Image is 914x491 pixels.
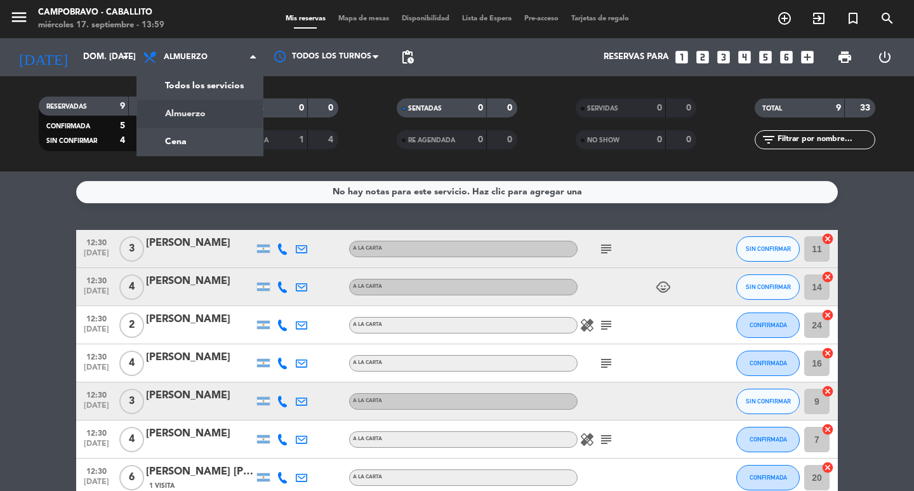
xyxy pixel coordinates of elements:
span: [DATE] [81,249,112,264]
i: cancel [821,347,834,360]
span: NO SHOW [587,137,619,144]
span: 12:30 [81,387,112,401]
span: Disponibilidad [395,15,456,22]
i: arrow_drop_down [118,50,133,65]
i: cancel [821,271,834,283]
i: healing [580,318,595,333]
i: add_circle_outline [777,11,792,26]
i: healing [580,432,595,447]
button: SIN CONFIRMAR [736,274,800,300]
strong: 0 [299,104,304,112]
a: Todos los servicios [137,72,263,100]
strong: 0 [478,104,483,112]
span: SERVIDAS [587,105,618,112]
strong: 0 [657,104,662,112]
span: SENTADAS [408,105,442,112]
span: CONFIRMADA [750,360,787,367]
i: looks_4 [736,49,753,65]
span: 12:30 [81,349,112,363]
span: CONFIRMADA [750,436,787,443]
strong: 0 [507,104,515,112]
i: [DATE] [10,43,77,71]
span: Pre-acceso [518,15,565,22]
div: Campobravo - caballito [38,6,164,19]
i: cancel [821,385,834,398]
div: No hay notas para este servicio. Haz clic para agregar una [333,185,582,199]
button: SIN CONFIRMAR [736,389,800,414]
i: search [880,11,895,26]
span: CONFIRMADA [46,123,90,130]
i: looks_two [694,49,711,65]
div: LOG OUT [864,38,904,76]
strong: 0 [686,104,694,112]
i: turned_in_not [845,11,861,26]
strong: 0 [686,135,694,144]
span: TOTAL [762,105,782,112]
i: child_care [656,279,671,295]
div: [PERSON_NAME] [146,235,254,252]
i: looks_6 [778,49,795,65]
strong: 5 [120,121,125,130]
button: CONFIRMADA [736,465,800,490]
strong: 0 [507,135,515,144]
a: Cena [137,128,263,156]
strong: 9 [120,102,125,111]
span: Tarjetas de regalo [565,15,635,22]
i: looks_3 [715,49,732,65]
i: subject [599,318,614,333]
strong: 4 [328,135,336,144]
span: A LA CARTA [353,398,382,403]
span: Mis reservas [279,15,332,22]
span: 12:30 [81,311,112,325]
div: [PERSON_NAME] [146,387,254,404]
input: Filtrar por nombre... [776,133,875,147]
span: A LA CARTA [353,322,382,327]
span: [DATE] [81,401,112,416]
span: 1 Visita [149,481,175,491]
button: CONFIRMADA [736,313,800,338]
div: [PERSON_NAME] [146,426,254,442]
i: looks_5 [757,49,774,65]
span: [DATE] [81,287,112,302]
span: pending_actions [400,50,415,65]
strong: 1 [299,135,304,144]
span: SIN CONFIRMAR [746,245,791,252]
strong: 0 [657,135,662,144]
button: CONFIRMADA [736,427,800,452]
strong: 0 [478,135,483,144]
strong: 9 [836,104,841,112]
span: 12:30 [81,272,112,287]
i: cancel [821,461,834,474]
div: [PERSON_NAME] [PERSON_NAME] Guereno [146,464,254,480]
span: Almuerzo [164,53,208,62]
span: SIN CONFIRMAR [746,283,791,290]
span: Lista de Espera [456,15,518,22]
i: power_settings_new [877,50,892,65]
i: menu [10,8,29,27]
strong: 33 [860,104,873,112]
strong: 4 [120,136,125,145]
span: RE AGENDADA [408,137,455,144]
span: CONFIRMADA [750,321,787,328]
span: print [837,50,852,65]
span: [DATE] [81,325,112,340]
span: RESERVADAS [46,104,87,110]
span: 4 [119,274,144,300]
i: subject [599,356,614,371]
span: [DATE] [81,440,112,454]
div: [PERSON_NAME] [146,349,254,366]
i: subject [599,432,614,447]
span: A LA CARTA [353,360,382,365]
span: Reservas para [604,52,669,62]
i: cancel [821,232,834,245]
strong: 0 [328,104,336,112]
i: subject [599,241,614,257]
span: 12:30 [81,463,112,478]
button: SIN CONFIRMAR [736,236,800,262]
span: A LA CARTA [353,436,382,441]
button: CONFIRMADA [736,351,800,376]
span: 12:30 [81,425,112,440]
div: [PERSON_NAME] [146,311,254,328]
span: 4 [119,427,144,452]
i: filter_list [761,132,776,147]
